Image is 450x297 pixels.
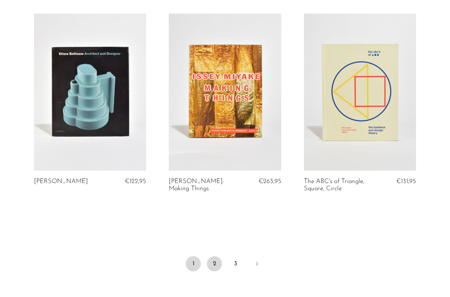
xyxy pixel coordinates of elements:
[207,256,222,271] a: 2
[304,178,378,192] a: The ABC's of Triangle, Square, Circle
[34,178,88,185] a: [PERSON_NAME]
[186,256,201,271] span: 1
[228,256,243,271] a: 3
[249,256,264,273] a: Next
[125,178,146,185] span: €122,95
[259,178,281,185] span: €263,95
[396,178,416,185] span: €131,95
[169,178,243,192] a: [PERSON_NAME]: Making Things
